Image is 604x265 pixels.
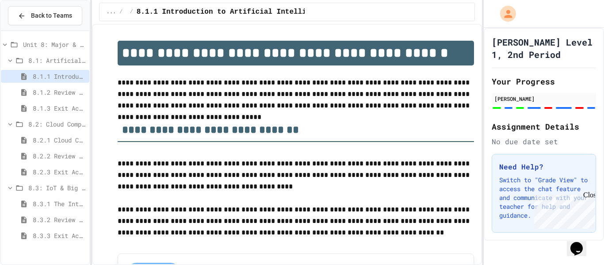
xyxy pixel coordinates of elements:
span: / [119,8,122,15]
span: 8.2.2 Review - Cloud Computing [33,151,86,161]
div: [PERSON_NAME] [494,95,593,103]
p: Switch to "Grade View" to access the chat feature and communicate with your teacher for help and ... [499,176,589,220]
span: 8.1.1 Introduction to Artificial Intelligence [33,72,86,81]
span: 8.3.2 Review - The Internet of Things and Big Data [33,215,86,224]
span: Unit 8: Major & Emerging Technologies [23,40,86,49]
h3: Need Help? [499,161,589,172]
span: / [130,8,133,15]
span: Back to Teams [31,11,72,20]
span: 8.1.1 Introduction to Artificial Intelligence [137,7,328,17]
iframe: chat widget [531,191,595,229]
span: 8.1: Artificial Intelligence Basics [28,56,86,65]
button: Back to Teams [8,6,82,25]
div: Chat with us now!Close [4,4,61,56]
div: No due date set [492,136,596,147]
span: 8.3.3 Exit Activity - IoT Data Detective Challenge [33,231,86,240]
span: 8.2: Cloud Computing [28,119,86,129]
span: 8.2.1 Cloud Computing: Transforming the Digital World [33,135,86,145]
div: My Account [491,4,518,24]
h2: Assignment Details [492,120,596,133]
span: 8.2.3 Exit Activity - Cloud Service Detective [33,167,86,177]
h1: [PERSON_NAME] Level 1, 2nd Period [492,36,596,61]
span: 8.3: IoT & Big Data [28,183,86,192]
h2: Your Progress [492,75,596,88]
span: 8.1.3 Exit Activity - AI Detective [33,104,86,113]
span: ... [107,8,116,15]
span: 8.1.2 Review - Introduction to Artificial Intelligence [33,88,86,97]
span: 8.3.1 The Internet of Things and Big Data: Our Connected Digital World [33,199,86,208]
iframe: chat widget [567,230,595,256]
